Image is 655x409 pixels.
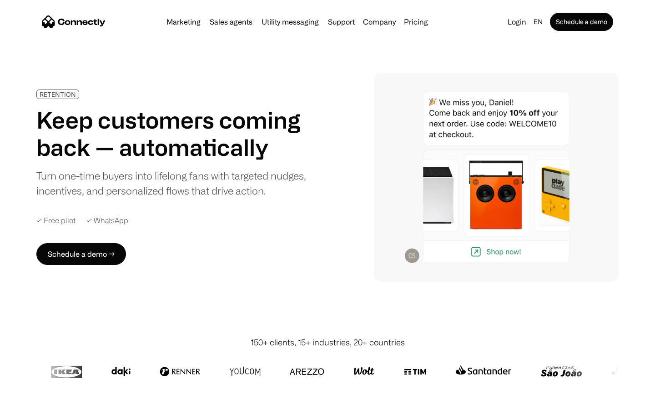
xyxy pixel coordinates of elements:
[9,392,55,406] aside: Language selected: English
[163,18,204,25] a: Marketing
[324,18,358,25] a: Support
[36,216,76,225] div: ✓ Free pilot
[534,15,543,28] div: en
[40,91,76,98] div: RETENTION
[86,216,128,225] div: ✓ WhatsApp
[36,243,126,265] a: Schedule a demo →
[251,336,405,349] div: 150+ clients, 15+ industries, 20+ countries
[18,393,55,406] ul: Language list
[258,18,322,25] a: Utility messaging
[363,15,396,28] div: Company
[550,13,613,31] a: Schedule a demo
[400,18,432,25] a: Pricing
[206,18,256,25] a: Sales agents
[504,15,530,28] a: Login
[36,106,313,161] h1: Keep customers coming back — automatically
[36,168,313,198] div: Turn one-time buyers into lifelong fans with targeted nudges, incentives, and personalized flows ...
